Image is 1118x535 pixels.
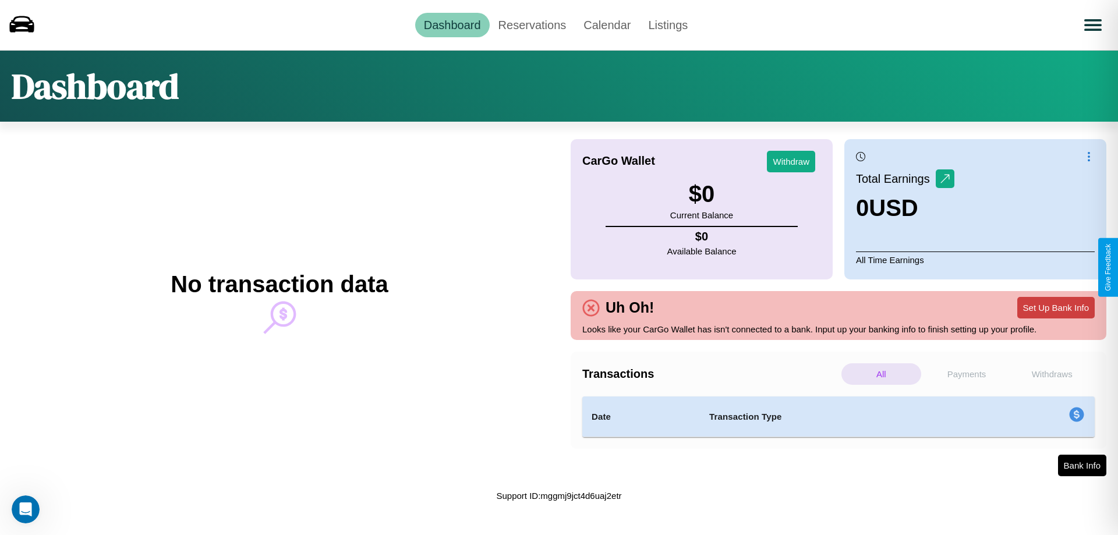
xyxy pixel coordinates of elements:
[709,410,974,424] h4: Transaction Type
[12,495,40,523] iframe: Intercom live chat
[582,367,838,381] h4: Transactions
[841,363,921,385] p: All
[490,13,575,37] a: Reservations
[856,251,1095,268] p: All Time Earnings
[767,151,815,172] button: Withdraw
[1017,297,1095,318] button: Set Up Bank Info
[670,181,733,207] h3: $ 0
[856,168,936,189] p: Total Earnings
[12,62,179,110] h1: Dashboard
[600,299,660,316] h4: Uh Oh!
[496,488,621,504] p: Support ID: mggmj9jct4d6uaj2etr
[856,195,954,221] h3: 0 USD
[592,410,691,424] h4: Date
[1012,363,1092,385] p: Withdraws
[582,321,1095,337] p: Looks like your CarGo Wallet has isn't connected to a bank. Input up your banking info to finish ...
[171,271,388,297] h2: No transaction data
[667,243,737,259] p: Available Balance
[639,13,696,37] a: Listings
[1104,244,1112,291] div: Give Feedback
[575,13,639,37] a: Calendar
[927,363,1007,385] p: Payments
[1058,455,1106,476] button: Bank Info
[1077,9,1109,41] button: Open menu
[582,154,655,168] h4: CarGo Wallet
[582,396,1095,437] table: simple table
[670,207,733,223] p: Current Balance
[415,13,490,37] a: Dashboard
[667,230,737,243] h4: $ 0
